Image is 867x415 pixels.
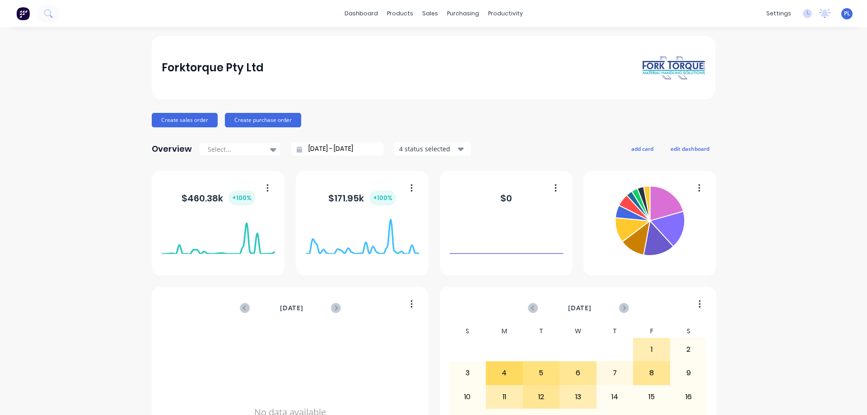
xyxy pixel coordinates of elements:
[280,303,303,313] span: [DATE]
[634,338,670,361] div: 1
[16,7,30,20] img: Factory
[642,56,705,80] img: Forktorque Pty Ltd
[671,386,707,408] div: 16
[671,362,707,384] div: 9
[340,7,382,20] a: dashboard
[844,9,850,18] span: PL
[633,325,670,338] div: F
[328,191,396,205] div: $ 171.95k
[671,338,707,361] div: 2
[500,191,512,205] div: $ 0
[369,191,396,205] div: + 100 %
[625,143,659,154] button: add card
[634,362,670,384] div: 8
[443,7,484,20] div: purchasing
[665,143,715,154] button: edit dashboard
[486,325,523,338] div: M
[152,140,192,158] div: Overview
[486,386,522,408] div: 11
[450,362,486,384] div: 3
[182,191,255,205] div: $ 460.38k
[486,362,522,384] div: 4
[559,325,597,338] div: W
[523,362,559,384] div: 5
[560,362,596,384] div: 6
[762,7,796,20] div: settings
[449,325,486,338] div: S
[523,386,559,408] div: 12
[162,59,264,77] div: Forktorque Pty Ltd
[523,325,560,338] div: T
[450,386,486,408] div: 10
[152,113,218,127] button: Create sales order
[225,113,301,127] button: Create purchase order
[597,386,633,408] div: 14
[394,142,471,156] button: 4 status selected
[634,386,670,408] div: 15
[382,7,418,20] div: products
[597,325,634,338] div: T
[568,303,592,313] span: [DATE]
[418,7,443,20] div: sales
[670,325,707,338] div: S
[597,362,633,384] div: 7
[484,7,527,20] div: productivity
[228,191,255,205] div: + 100 %
[560,386,596,408] div: 13
[399,144,456,154] div: 4 status selected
